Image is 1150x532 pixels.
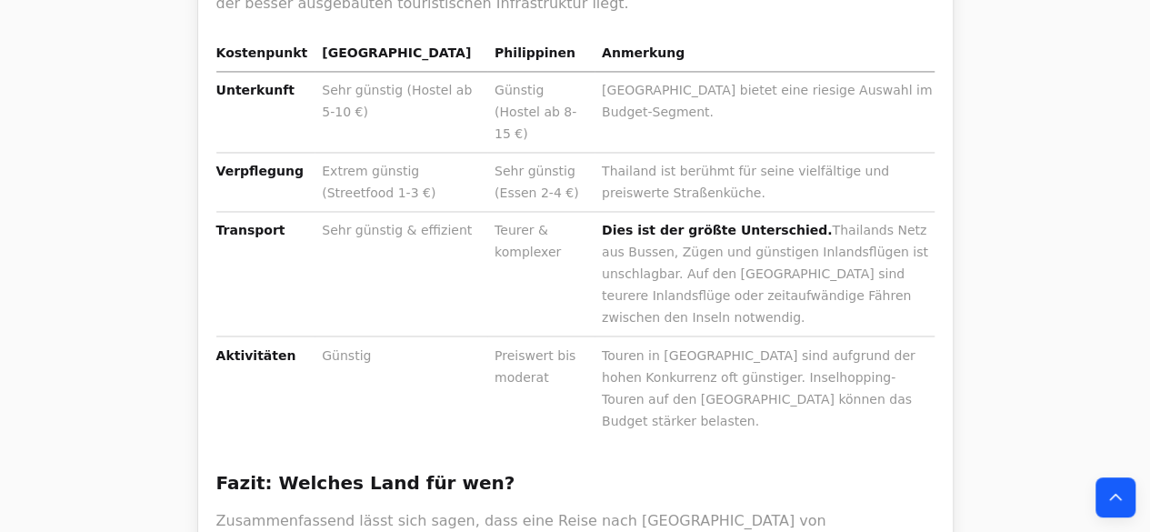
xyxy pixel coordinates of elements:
h3: Fazit: Welches Land für wen? [216,467,935,497]
td: Sehr günstig (Essen 2-4 €) [487,153,595,212]
strong: Transport [216,223,285,237]
td: Thailand ist berühmt für seine vielfältige und preiswerte Straßenküche. [595,153,935,212]
td: Preiswert bis moderat [487,336,595,439]
td: Teurer & komplexer [487,212,595,336]
td: [GEOGRAPHIC_DATA] bietet eine riesige Auswahl im Budget-Segment. [595,72,935,153]
button: Back to top [1095,477,1135,517]
th: [GEOGRAPHIC_DATA] [315,42,487,72]
td: Sehr günstig (Hostel ab 5-10 €) [315,72,487,153]
strong: Aktivitäten [216,347,296,362]
td: Sehr günstig & effizient [315,212,487,336]
th: Kostenpunkt [216,42,315,72]
td: Extrem günstig (Streetfood 1-3 €) [315,153,487,212]
th: Anmerkung [595,42,935,72]
strong: Verpflegung [216,164,304,178]
strong: Dies ist der größte Unterschied. [602,223,832,237]
td: Günstig (Hostel ab 8-15 €) [487,72,595,153]
strong: Unterkunft [216,83,295,97]
td: Günstig [315,336,487,439]
td: Touren in [GEOGRAPHIC_DATA] sind aufgrund der hohen Konkurrenz oft günstiger. Inselhopping-Touren... [595,336,935,439]
th: Philippinen [487,42,595,72]
td: Thailands Netz aus Bussen, Zügen und günstigen Inlandsflügen ist unschlagbar. Auf den [GEOGRAPHIC... [595,212,935,336]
